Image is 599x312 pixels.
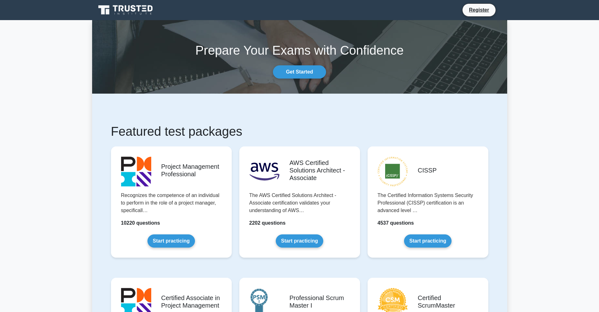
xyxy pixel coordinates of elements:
a: Start practicing [276,234,323,248]
h1: Featured test packages [111,124,488,139]
a: Register [465,6,493,14]
a: Get Started [273,65,326,79]
a: Start practicing [404,234,452,248]
h1: Prepare Your Exams with Confidence [92,43,507,58]
a: Start practicing [147,234,195,248]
